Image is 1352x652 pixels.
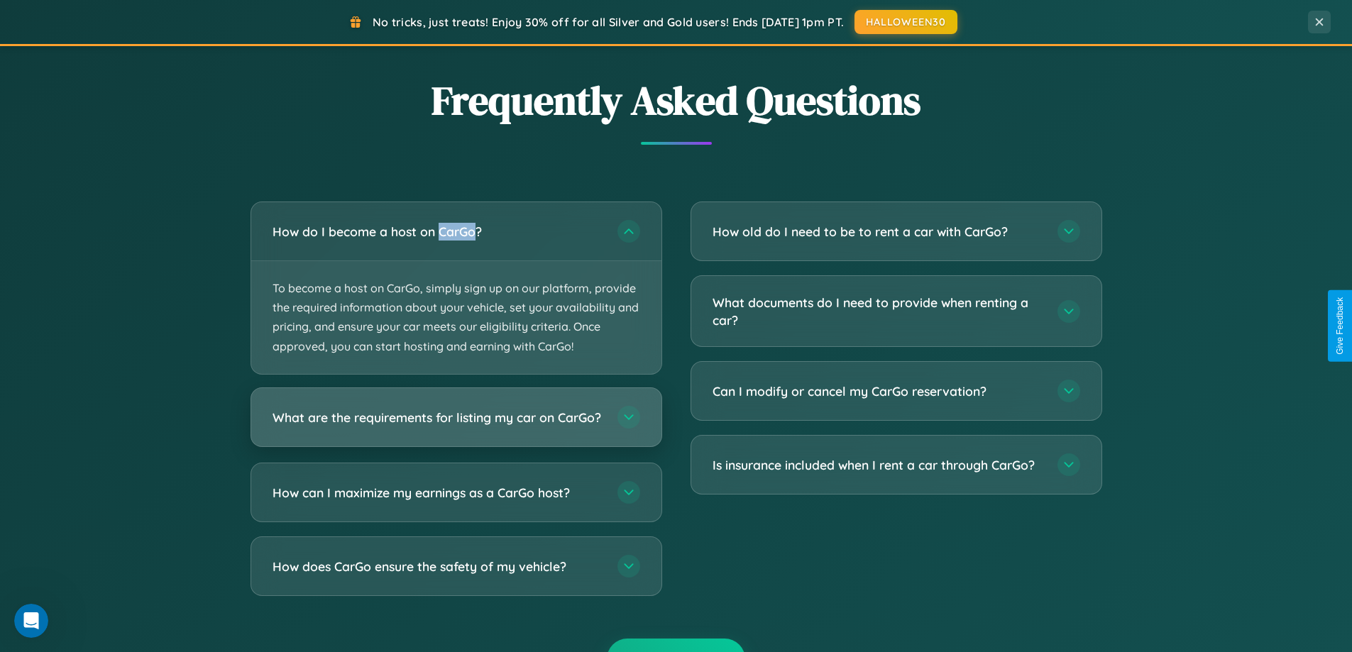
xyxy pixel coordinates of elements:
h3: What are the requirements for listing my car on CarGo? [273,408,603,426]
h3: How old do I need to be to rent a car with CarGo? [713,223,1043,241]
div: Give Feedback [1335,297,1345,355]
h3: How do I become a host on CarGo? [273,223,603,241]
span: No tricks, just treats! Enjoy 30% off for all Silver and Gold users! Ends [DATE] 1pm PT. [373,15,844,29]
h3: What documents do I need to provide when renting a car? [713,294,1043,328]
h3: Can I modify or cancel my CarGo reservation? [713,382,1043,400]
iframe: Intercom live chat [14,604,48,638]
h3: How can I maximize my earnings as a CarGo host? [273,483,603,501]
h3: How does CarGo ensure the safety of my vehicle? [273,557,603,575]
p: To become a host on CarGo, simply sign up on our platform, provide the required information about... [251,261,661,374]
button: HALLOWEEN30 [854,10,957,34]
h3: Is insurance included when I rent a car through CarGo? [713,456,1043,474]
h2: Frequently Asked Questions [251,73,1102,128]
